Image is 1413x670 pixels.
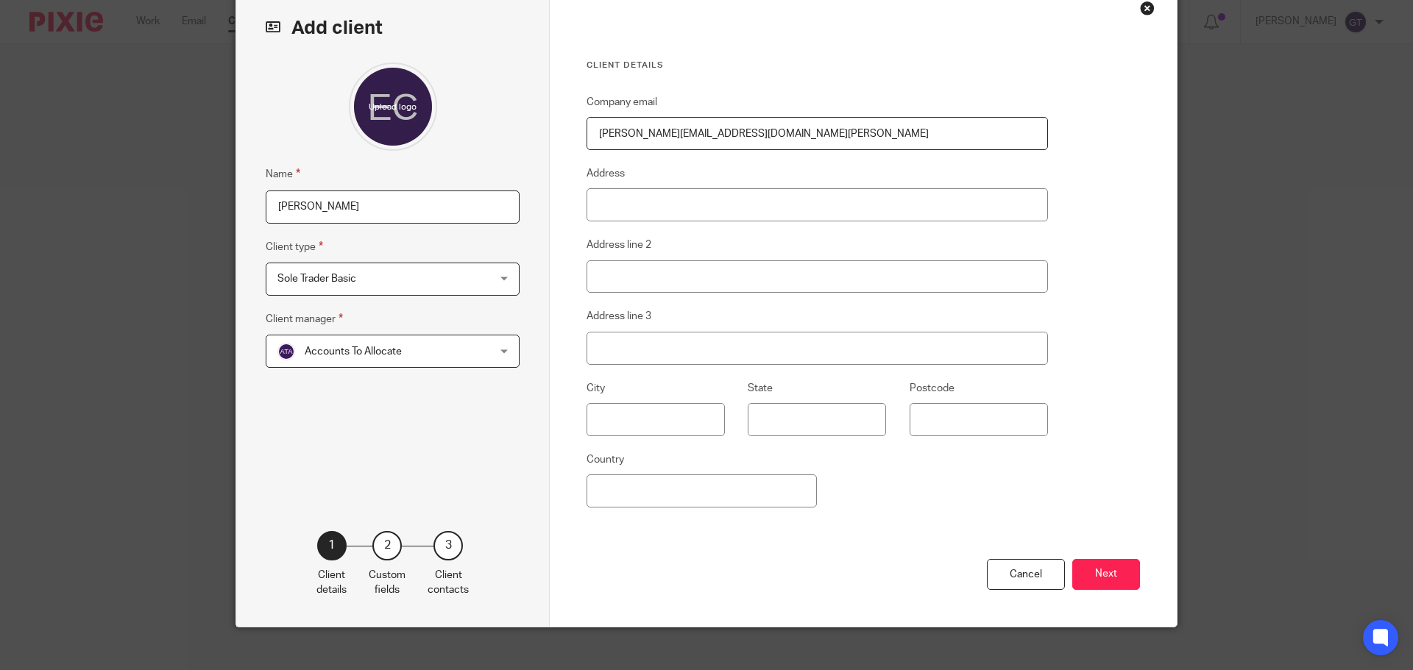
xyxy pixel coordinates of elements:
[1140,1,1155,15] div: Close this dialog window
[428,568,469,598] p: Client contacts
[266,15,520,40] h2: Add client
[587,452,624,467] label: Country
[433,531,463,560] div: 3
[277,274,356,284] span: Sole Trader Basic
[587,60,1048,71] h3: Client details
[369,568,406,598] p: Custom fields
[372,531,402,560] div: 2
[266,310,343,327] label: Client manager
[266,165,300,182] label: Name
[587,381,605,396] label: City
[748,381,773,396] label: State
[305,346,402,357] span: Accounts To Allocate
[317,531,347,560] div: 1
[587,309,651,324] label: Address line 3
[910,381,955,396] label: Postcode
[587,238,651,252] label: Address line 2
[587,95,657,110] label: Company email
[587,166,625,181] label: Address
[987,559,1065,591] div: Cancel
[1072,559,1140,591] button: Next
[316,568,347,598] p: Client details
[277,343,295,360] img: svg%3E
[266,238,323,255] label: Client type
